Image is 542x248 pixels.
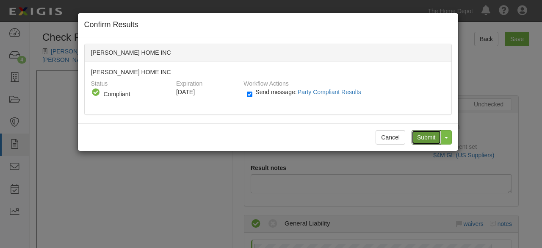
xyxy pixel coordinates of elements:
[255,89,364,95] span: Send message:
[176,76,202,88] label: Expiration
[104,90,167,98] div: Compliant
[297,86,365,98] button: Send message:
[91,76,108,88] label: Status
[243,76,288,88] label: Workflow Actions
[412,130,441,145] input: Submit
[91,88,100,97] i: Compliant
[84,20,452,31] h4: Confirm Results
[85,44,451,61] div: [PERSON_NAME] HOME INC
[176,88,237,96] div: [DATE]
[85,61,451,114] div: [PERSON_NAME] HOME INC
[298,89,361,95] span: Party Compliant Results
[247,89,252,99] input: Send message:Party Compliant Results
[376,130,405,145] button: Cancel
